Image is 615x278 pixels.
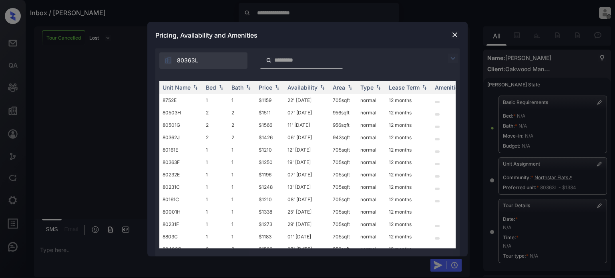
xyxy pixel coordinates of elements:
[228,106,255,119] td: 2
[159,230,203,243] td: 8803C
[159,156,203,168] td: 80363F
[357,230,386,243] td: normal
[284,131,330,144] td: 06' [DATE]
[374,84,382,90] img: sorting
[330,168,357,181] td: 705 sqft
[386,243,432,255] td: 12 months
[386,156,432,168] td: 12 months
[357,144,386,156] td: normal
[228,94,255,106] td: 1
[164,56,172,64] img: icon-zuma
[228,218,255,230] td: 1
[386,218,432,230] td: 12 months
[255,168,284,181] td: $1196
[386,131,432,144] td: 12 months
[244,84,252,90] img: sorting
[255,119,284,131] td: $1566
[357,218,386,230] td: normal
[330,119,357,131] td: 956 sqft
[228,168,255,181] td: 1
[203,106,228,119] td: 2
[159,181,203,193] td: 80231C
[357,168,386,181] td: normal
[330,156,357,168] td: 705 sqft
[284,181,330,193] td: 13' [DATE]
[386,181,432,193] td: 12 months
[255,131,284,144] td: $1426
[420,84,428,90] img: sorting
[357,131,386,144] td: normal
[357,106,386,119] td: normal
[259,84,272,91] div: Price
[357,119,386,131] td: normal
[273,84,281,90] img: sorting
[284,144,330,156] td: 12' [DATE]
[255,218,284,230] td: $1273
[191,84,199,90] img: sorting
[330,243,357,255] td: 956 sqft
[284,206,330,218] td: 25' [DATE]
[386,94,432,106] td: 12 months
[284,94,330,106] td: 22' [DATE]
[451,31,459,39] img: close
[330,106,357,119] td: 956 sqft
[228,181,255,193] td: 1
[147,22,468,48] div: Pricing, Availability and Amenities
[389,84,420,91] div: Lease Term
[386,144,432,156] td: 12 months
[357,156,386,168] td: normal
[203,243,228,255] td: 2
[159,168,203,181] td: 80232E
[333,84,345,91] div: Area
[287,84,318,91] div: Availability
[203,168,228,181] td: 1
[360,84,374,91] div: Type
[357,206,386,218] td: normal
[330,144,357,156] td: 705 sqft
[203,230,228,243] td: 1
[217,84,225,90] img: sorting
[386,168,432,181] td: 12 months
[255,230,284,243] td: $1183
[231,84,243,91] div: Bath
[203,119,228,131] td: 2
[448,54,458,63] img: icon-zuma
[255,94,284,106] td: $1159
[255,206,284,218] td: $1338
[346,84,354,90] img: sorting
[203,193,228,206] td: 1
[163,84,191,91] div: Unit Name
[284,119,330,131] td: 11' [DATE]
[357,94,386,106] td: normal
[357,181,386,193] td: normal
[255,243,284,255] td: $1526
[318,84,326,90] img: sorting
[159,144,203,156] td: 80161E
[435,84,462,91] div: Amenities
[159,94,203,106] td: 8752E
[284,218,330,230] td: 29' [DATE]
[159,243,203,255] td: 80402G
[386,119,432,131] td: 12 months
[284,230,330,243] td: 01' [DATE]
[228,206,255,218] td: 1
[159,218,203,230] td: 80231F
[177,56,198,65] span: 80363L
[159,131,203,144] td: 80362J
[330,131,357,144] td: 943 sqft
[203,94,228,106] td: 1
[228,193,255,206] td: 1
[357,193,386,206] td: normal
[330,218,357,230] td: 705 sqft
[386,193,432,206] td: 12 months
[228,230,255,243] td: 1
[386,230,432,243] td: 12 months
[255,156,284,168] td: $1250
[255,144,284,156] td: $1210
[228,243,255,255] td: 2
[330,206,357,218] td: 705 sqft
[228,156,255,168] td: 1
[159,119,203,131] td: 80501G
[203,144,228,156] td: 1
[228,131,255,144] td: 2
